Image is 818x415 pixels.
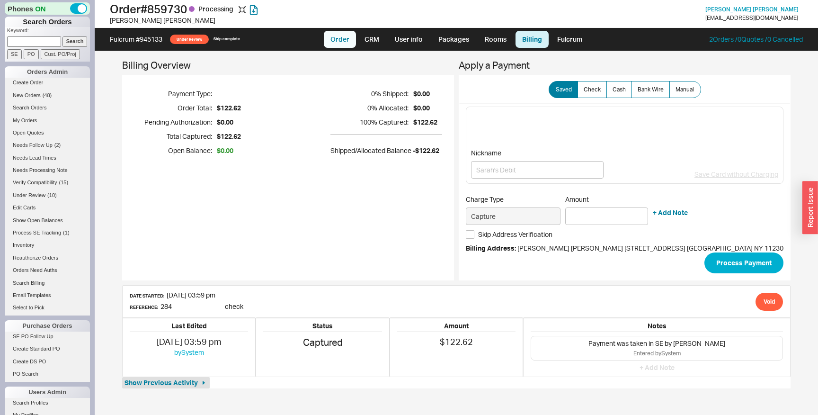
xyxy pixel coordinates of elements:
[160,302,172,310] span: 284
[5,203,90,213] a: Edit Carts
[413,117,437,127] span: $122.62
[466,244,783,253] div: [PERSON_NAME] [PERSON_NAME] [STREET_ADDRESS] [GEOGRAPHIC_DATA] NY 11230
[167,291,215,299] span: [DATE] 03:59 pm
[5,228,90,238] a: Process SE Tracking(1)
[653,208,688,217] button: + Add Note
[413,103,437,113] span: $0.00
[413,89,437,99] span: $0.00
[41,49,80,59] input: Cust. PO/Proj
[63,230,69,235] span: ( 1 )
[478,31,514,48] a: Rooms
[466,195,504,203] span: Charge Type
[5,190,90,200] a: Under Review(10)
[5,278,90,288] a: Search Billing
[5,387,90,398] div: Users Admin
[536,350,778,358] div: Entered by System
[716,257,772,269] span: Process Payment
[5,140,90,150] a: Needs Follow Up(2)
[62,36,88,46] input: Search
[110,16,411,25] div: [PERSON_NAME] [PERSON_NAME]
[5,128,90,138] a: Open Quotes
[5,2,90,15] div: Phones
[5,17,90,27] h1: Search Orders
[5,153,90,163] a: Needs Lead Times
[565,207,648,225] input: Amount
[124,378,198,388] span: Show Previous Activity
[704,253,783,273] button: Process Payment
[13,167,68,173] span: Needs Processing Note
[471,112,778,147] iframe: secure-checkout
[5,116,90,126] a: My Orders
[5,265,90,275] a: Orders Need Auths
[130,323,248,332] h5: Last Edited
[5,398,90,408] a: Search Profiles
[13,92,41,98] span: New Orders
[13,180,57,185] span: Verify Compatibility
[330,144,411,157] h5: Shipped/Allocated Balance
[110,35,162,44] div: Fulcrum # 945133
[5,178,90,188] a: Verify Compatibility(15)
[764,296,775,307] span: Void
[134,87,212,101] h5: Payment Type:
[5,357,90,367] a: Create DS PO
[466,244,516,252] span: Billing Address:
[110,2,411,16] h1: Order # 859730
[47,192,57,198] span: ( 10 )
[466,230,474,239] input: Skip Address Verification
[358,31,386,48] a: CRM
[217,132,241,141] span: $122.62
[330,101,409,115] h5: 0 % Allocated:
[5,66,90,78] div: Orders Admin
[551,31,589,48] a: Fulcrum
[5,240,90,250] a: Inventory
[217,103,241,113] span: $122.62
[459,61,791,75] h3: Apply a Payment
[5,253,90,263] a: Reauthorize Orders
[531,323,783,332] h5: Notes
[130,336,248,348] div: [DATE] 03:59 pm
[5,332,90,342] a: SE PO Follow Up
[43,92,52,98] span: ( 48 )
[330,115,409,129] h5: 100 % Captured:
[471,149,604,157] span: Nickname
[122,61,454,75] h3: Billing Overview
[213,36,240,42] div: Ship complete
[13,230,61,235] span: Process SE Tracking
[130,293,164,298] h6: Date Started:
[565,195,648,204] span: Amount
[5,165,90,175] a: Needs Processing Note
[263,336,382,349] div: Captured
[54,142,61,148] span: ( 2 )
[134,129,212,144] h5: Total Captured:
[134,144,212,158] h5: Open Balance:
[5,78,90,88] a: Create Order
[324,31,356,48] a: Order
[705,6,799,13] a: [PERSON_NAME] [PERSON_NAME]
[130,348,248,357] div: by System
[638,86,664,93] span: Bank Wire
[130,305,158,309] h6: Reference:
[7,27,90,36] p: Keyword:
[516,31,549,48] a: Billing
[531,336,783,360] div: Payment was taken in SE by [PERSON_NAME]
[5,369,90,379] a: PO Search
[5,216,90,226] a: Show Open Balances
[225,302,243,310] span: check
[198,5,235,13] span: Processing
[134,101,212,115] h5: Order Total:
[134,115,212,129] h5: Pending Authorization:
[59,180,69,185] span: ( 15 )
[7,49,22,59] input: SE
[397,323,516,332] h5: Amount
[5,344,90,354] a: Create Standard PO
[24,49,39,59] input: PO
[584,86,601,93] span: Check
[13,192,45,198] span: Under Review
[413,146,439,154] span: -$122.62
[35,4,46,14] span: ON
[440,336,473,347] span: $122.62
[705,15,798,21] div: [EMAIL_ADDRESS][DOMAIN_NAME]
[122,377,210,388] button: Show Previous Activity
[5,90,90,100] a: New Orders(48)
